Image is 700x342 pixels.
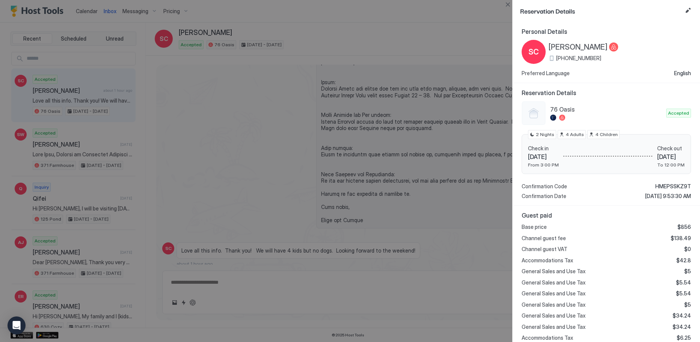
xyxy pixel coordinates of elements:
[522,212,691,219] span: Guest paid
[566,131,584,138] span: 4 Adults
[676,257,691,264] span: $42.8
[657,153,685,160] span: [DATE]
[657,162,685,168] span: To 12:00 PM
[676,290,691,297] span: $5.54
[673,324,691,330] span: $34.24
[522,279,585,286] span: General Sales and Use Tax
[8,316,26,334] div: Open Intercom Messenger
[674,70,691,77] span: English
[522,246,567,253] span: Channel guest VAT
[677,334,691,341] span: $6.25
[522,89,691,97] span: Reservation Details
[522,312,585,319] span: General Sales and Use Tax
[655,183,691,190] span: HMEPSSKZ9T
[556,55,601,62] span: [PHONE_NUMBER]
[522,183,567,190] span: Confirmation Code
[522,257,573,264] span: Accommodations Tax
[684,268,691,275] span: $5
[657,145,685,152] span: Check out
[522,324,585,330] span: General Sales and Use Tax
[550,106,663,113] span: 76 Oasis
[676,279,691,286] span: $5.54
[522,290,585,297] span: General Sales and Use Tax
[528,153,559,160] span: [DATE]
[522,28,691,35] span: Personal Details
[677,224,691,230] span: $856
[549,42,608,52] span: [PERSON_NAME]
[528,145,559,152] span: Check in
[528,162,559,168] span: From 3:00 PM
[684,301,691,308] span: $5
[595,131,618,138] span: 4 Children
[668,110,689,117] span: Accepted
[522,193,566,200] span: Confirmation Date
[673,312,691,319] span: $34.24
[522,301,585,308] span: General Sales and Use Tax
[671,235,691,242] span: $138.49
[645,193,691,200] span: [DATE] 9:53:30 AM
[683,6,692,15] button: Edit reservation
[684,246,691,253] span: $0
[522,268,585,275] span: General Sales and Use Tax
[522,235,566,242] span: Channel guest fee
[536,131,554,138] span: 2 Nights
[522,334,573,341] span: Accommodations Tax
[522,224,547,230] span: Base price
[520,6,682,15] span: Reservation Details
[522,70,570,77] span: Preferred Language
[528,46,539,58] span: SC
